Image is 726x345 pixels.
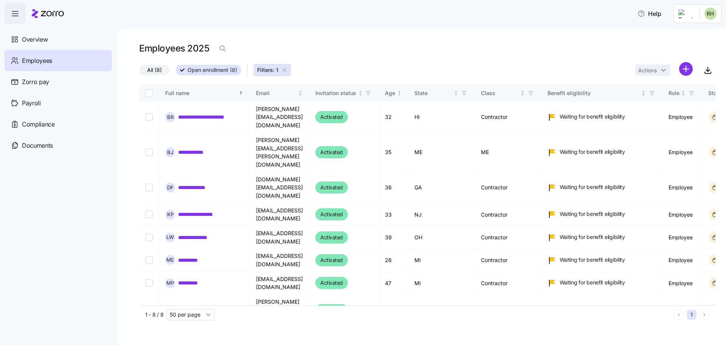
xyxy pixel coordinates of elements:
[147,65,162,75] span: All (8)
[250,272,309,295] td: [EMAIL_ADDRESS][DOMAIN_NAME]
[250,84,309,102] th: EmailNot sorted
[320,210,343,219] span: Activated
[250,249,309,272] td: [EMAIL_ADDRESS][DOMAIN_NAME]
[254,64,291,76] button: Filters: 1
[631,6,667,21] button: Help
[679,62,693,76] svg: add icon
[145,256,153,264] input: Select record 6
[560,210,625,218] span: Waiting for benefit eligibility
[475,226,541,249] td: Contractor
[662,226,702,249] td: Employee
[22,141,53,150] span: Documents
[560,148,625,156] span: Waiting for benefit eligibility
[662,172,702,203] td: Employee
[145,113,153,121] input: Select record 1
[167,150,173,155] span: B J
[238,91,244,96] div: Sorted ascending
[22,35,48,44] span: Overview
[250,133,309,172] td: [PERSON_NAME][EMAIL_ADDRESS][PERSON_NAME][DOMAIN_NAME]
[548,89,640,97] div: Benefit eligibility
[678,9,693,18] img: Employer logo
[320,148,343,157] span: Activated
[145,89,153,97] input: Select all records
[22,77,49,87] span: Zorro pay
[408,203,475,226] td: NJ
[481,89,519,97] div: Class
[453,91,459,96] div: Not sorted
[674,310,684,320] button: Previous page
[414,89,452,97] div: State
[669,89,679,97] div: Role
[700,310,709,320] button: Next page
[379,133,408,172] td: 35
[5,135,112,156] a: Documents
[165,89,237,97] div: Full name
[681,91,686,96] div: Not sorted
[320,278,343,287] span: Activated
[408,102,475,133] td: HI
[408,272,475,295] td: MI
[315,89,356,97] div: Invitation status
[541,84,662,102] th: Benefit eligibilityNot sorted
[250,102,309,133] td: [PERSON_NAME][EMAIL_ADDRESS][DOMAIN_NAME]
[5,71,112,92] a: Zorro pay
[5,114,112,135] a: Compliance
[166,281,174,286] span: M P
[560,113,625,120] span: Waiting for benefit eligibility
[250,203,309,226] td: [EMAIL_ADDRESS][DOMAIN_NAME]
[358,91,363,96] div: Not sorted
[298,91,303,96] div: Not sorted
[250,295,309,326] td: [PERSON_NAME][EMAIL_ADDRESS][DOMAIN_NAME]
[145,234,153,241] input: Select record 5
[662,133,702,172] td: Employee
[687,310,697,320] button: 1
[379,272,408,295] td: 47
[379,226,408,249] td: 39
[662,102,702,133] td: Employee
[145,279,153,287] input: Select record 7
[408,249,475,272] td: MI
[188,65,237,75] span: Open enrollment (8)
[662,249,702,272] td: Employee
[145,184,153,191] input: Select record 3
[379,102,408,133] td: 32
[159,84,250,102] th: Full nameSorted ascending
[22,56,52,66] span: Employees
[475,84,541,102] th: ClassNot sorted
[662,203,702,226] td: Employee
[662,272,702,295] td: Employee
[560,256,625,264] span: Waiting for benefit eligibility
[167,185,174,190] span: D F
[167,115,174,120] span: B R
[145,211,153,218] input: Select record 4
[5,50,112,71] a: Employees
[408,133,475,172] td: ME
[379,172,408,203] td: 36
[662,295,702,326] td: Employee
[320,256,343,265] span: Activated
[662,84,702,102] th: RoleNot sorted
[250,226,309,249] td: [EMAIL_ADDRESS][DOMAIN_NAME]
[408,295,475,326] td: [GEOGRAPHIC_DATA]
[250,172,309,203] td: [DOMAIN_NAME][EMAIL_ADDRESS][DOMAIN_NAME]
[385,89,395,97] div: Age
[408,84,475,102] th: StateNot sorted
[256,89,296,97] div: Email
[475,102,541,133] td: Contractor
[520,91,525,96] div: Not sorted
[22,98,41,108] span: Payroll
[638,9,661,18] span: Help
[166,258,174,263] span: M E
[475,295,541,326] td: [GEOGRAPHIC_DATA]
[5,92,112,114] a: Payroll
[379,249,408,272] td: 26
[22,120,55,129] span: Compliance
[166,235,174,240] span: L W
[475,133,541,172] td: ME
[320,112,343,122] span: Activated
[379,203,408,226] td: 33
[379,295,408,326] td: 40
[475,272,541,295] td: Contractor
[320,306,343,315] span: Activated
[167,212,174,217] span: K P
